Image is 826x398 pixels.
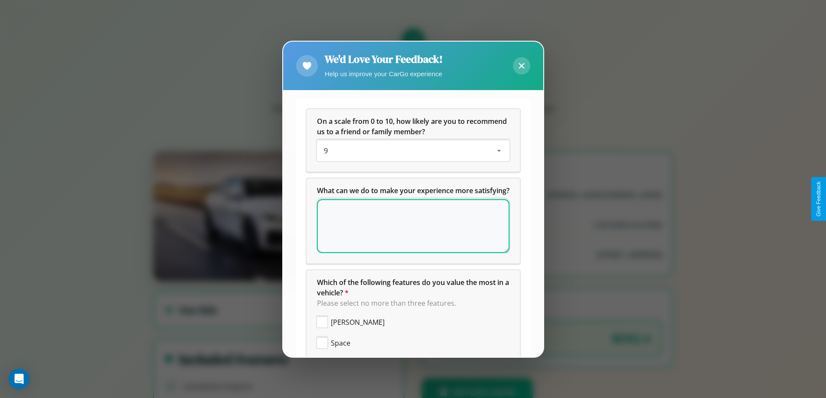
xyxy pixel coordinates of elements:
span: 9 [324,146,328,155]
div: On a scale from 0 to 10, how likely are you to recommend us to a friend or family member? [307,109,520,171]
div: On a scale from 0 to 10, how likely are you to recommend us to a friend or family member? [317,140,509,161]
h5: On a scale from 0 to 10, how likely are you to recommend us to a friend or family member? [317,116,509,137]
span: What can we do to make your experience more satisfying? [317,186,509,195]
span: [PERSON_NAME] [331,317,385,327]
div: Give Feedback [816,181,822,217]
div: Open Intercom Messenger [9,369,29,389]
span: Space [331,338,350,348]
span: Which of the following features do you value the most in a vehicle? [317,278,511,298]
span: Please select no more than three features. [317,298,456,308]
span: On a scale from 0 to 10, how likely are you to recommend us to a friend or family member? [317,116,509,136]
h2: We'd Love Your Feedback! [325,52,443,66]
p: Help us improve your CarGo experience [325,68,443,80]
